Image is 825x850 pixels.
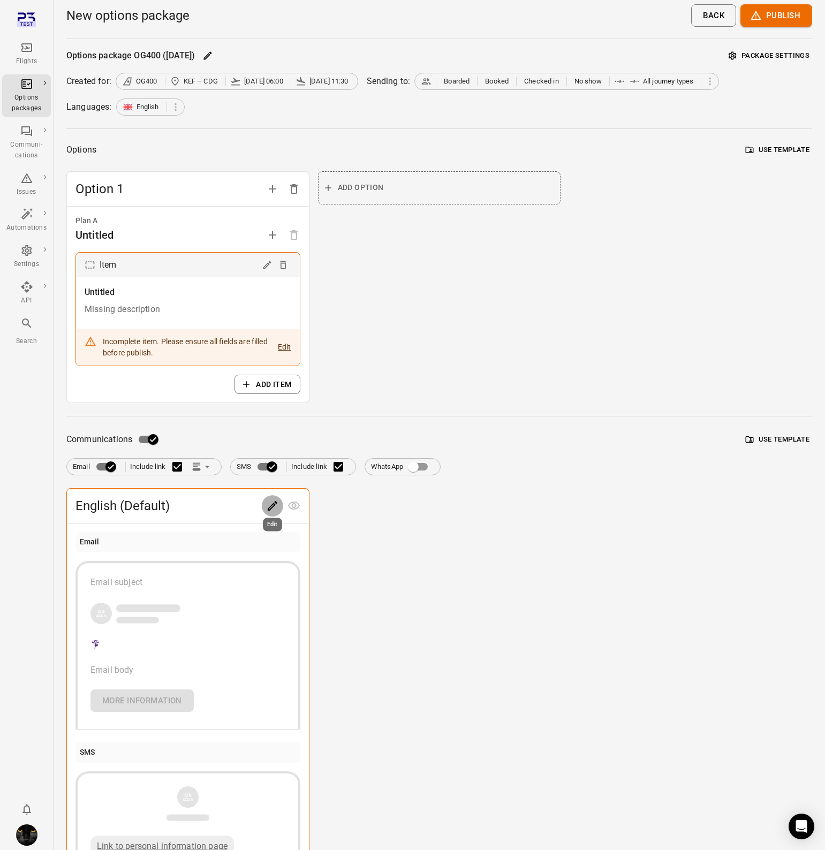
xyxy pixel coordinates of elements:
span: Option 1 [75,180,262,198]
span: Boarded [444,76,470,87]
div: Email body [90,664,285,677]
div: Incomplete item. Please ensure all fields are filled before publish. [103,336,291,358]
button: Publish [740,4,812,27]
label: Email [73,457,121,477]
button: Use template [743,431,812,448]
h1: New options package [66,7,190,24]
div: Open Intercom Messenger [789,814,814,839]
div: Item [100,257,117,272]
div: Search [6,336,47,347]
div: Plan A [75,215,300,227]
button: Delete [275,257,291,273]
span: Add option [262,183,283,193]
span: Delete option [283,183,305,193]
div: Automations [6,223,47,233]
div: Communi-cations [6,140,47,161]
div: Created for: [66,75,111,88]
div: API [6,295,47,306]
a: Flights [2,38,51,70]
button: Edit [278,336,291,358]
a: Options packages [2,74,51,117]
div: Options [66,142,96,157]
span: Add option [338,181,384,194]
span: Communications [66,432,132,447]
div: Email [80,536,100,548]
button: Use template [743,142,812,158]
div: Options packages [6,93,47,114]
div: SMS [80,747,95,758]
div: Flights [6,56,47,67]
div: Missing description [85,303,291,316]
button: Notifications [16,799,37,820]
button: Search [2,314,51,350]
button: Add option [262,178,283,200]
span: Options need to have at least one plan [283,230,305,240]
div: Untitled [85,286,291,299]
button: Delete option [283,178,305,200]
button: Add plan [262,224,283,246]
label: Include link [291,456,350,478]
div: Issues [6,187,47,198]
label: SMS [237,457,282,477]
div: Edit [263,518,282,532]
span: English [137,102,159,112]
a: API [2,277,51,309]
a: Issues [2,169,51,201]
button: Iris [12,820,42,850]
div: BoardedBookedChecked inNo showAll journey types [414,73,719,90]
span: English (Default) [75,497,262,514]
div: Settings [6,259,47,270]
button: Edit [200,48,216,64]
a: Automations [2,204,51,237]
div: Email subject [90,576,285,589]
img: Company logo [90,638,101,651]
span: [DATE] 06:00 [244,76,283,87]
span: Add plan [262,230,283,240]
button: Add item [234,375,300,394]
button: Link position in email [188,459,215,475]
label: Include link [130,456,188,478]
div: Untitled [75,226,113,244]
span: Checked in [524,76,559,87]
div: Options package OG400 ([DATE]) [66,49,195,62]
span: Booked [485,76,509,87]
div: English [116,98,185,116]
span: KEF – CDG [184,76,218,87]
button: Package settings [726,48,812,64]
span: No show [574,76,602,87]
span: Preview [283,500,305,510]
div: Languages: [66,101,112,113]
span: OG400 [136,76,157,87]
span: Edit [262,500,283,510]
button: Back [691,4,736,27]
span: All journey types [643,76,694,87]
label: WhatsApp [371,457,434,477]
button: Edit [262,495,283,517]
button: Add option [318,171,561,204]
a: Communi-cations [2,122,51,164]
div: Sending to: [367,75,411,88]
img: images [16,824,37,846]
span: [DATE] 11:30 [309,76,349,87]
button: Email subjectCompany logoEmail bodyMore information [75,561,300,730]
button: Edit [259,257,275,273]
a: Settings [2,241,51,273]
